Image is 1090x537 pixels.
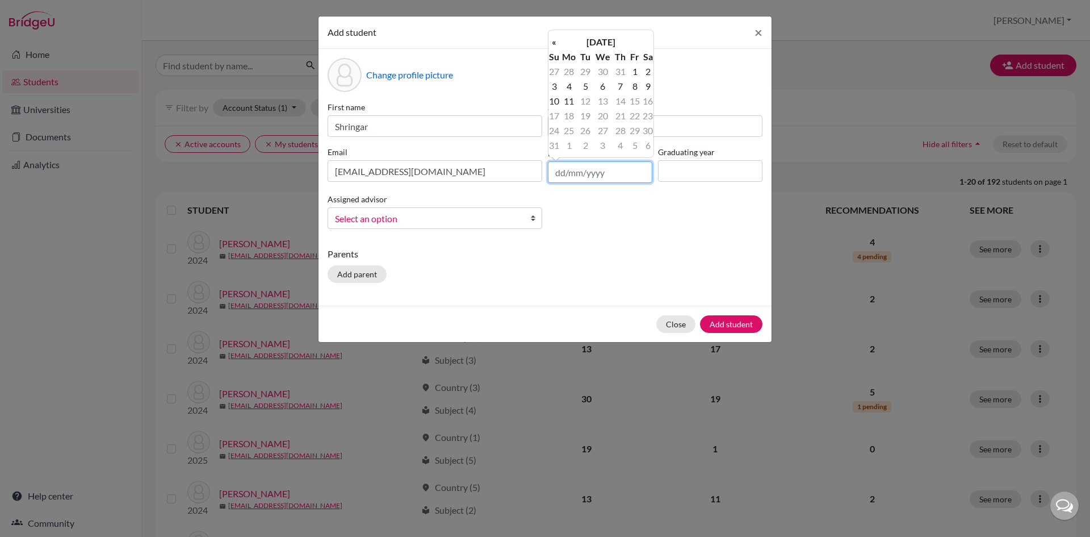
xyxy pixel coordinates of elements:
td: 23 [642,109,653,123]
td: 27 [593,123,613,138]
td: 17 [548,109,560,123]
button: Add parent [328,265,387,283]
th: We [593,49,613,64]
button: Close [745,16,772,48]
td: 4 [560,79,578,94]
input: dd/mm/yyyy [548,161,652,183]
td: 5 [628,138,642,153]
td: 11 [560,94,578,109]
td: 30 [593,64,613,79]
td: 7 [613,79,627,94]
td: 2 [642,64,653,79]
td: 30 [642,123,653,138]
span: × [754,24,762,40]
span: Help [26,8,49,18]
td: 29 [578,64,593,79]
td: 3 [548,79,560,94]
td: 27 [548,64,560,79]
td: 4 [613,138,627,153]
td: 12 [578,94,593,109]
td: 3 [593,138,613,153]
td: 24 [548,123,560,138]
span: Select an option [335,211,520,226]
td: 25 [560,123,578,138]
label: Graduating year [658,146,762,158]
td: 14 [613,94,627,109]
label: Assigned advisor [328,193,387,205]
td: 2 [578,138,593,153]
td: 18 [560,109,578,123]
td: 1 [628,64,642,79]
td: 29 [628,123,642,138]
td: 6 [593,79,613,94]
button: Close [656,315,695,333]
td: 20 [593,109,613,123]
span: Add student [328,27,376,38]
label: Email [328,146,542,158]
td: 9 [642,79,653,94]
td: 21 [613,109,627,123]
th: Su [548,49,560,64]
button: Add student [700,315,762,333]
td: 13 [593,94,613,109]
div: Profile picture [328,58,362,92]
td: 16 [642,94,653,109]
th: Tu [578,49,593,64]
th: [DATE] [560,35,642,49]
p: Parents [328,247,762,261]
td: 26 [578,123,593,138]
th: Th [613,49,627,64]
td: 19 [578,109,593,123]
td: 15 [628,94,642,109]
td: 31 [613,64,627,79]
td: 1 [560,138,578,153]
th: Sa [642,49,653,64]
td: 5 [578,79,593,94]
th: « [548,35,560,49]
td: 6 [642,138,653,153]
td: 28 [560,64,578,79]
th: Fr [628,49,642,64]
td: 31 [548,138,560,153]
td: 22 [628,109,642,123]
label: Surname [548,101,762,113]
td: 28 [613,123,627,138]
td: 10 [548,94,560,109]
td: 8 [628,79,642,94]
label: First name [328,101,542,113]
th: Mo [560,49,578,64]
